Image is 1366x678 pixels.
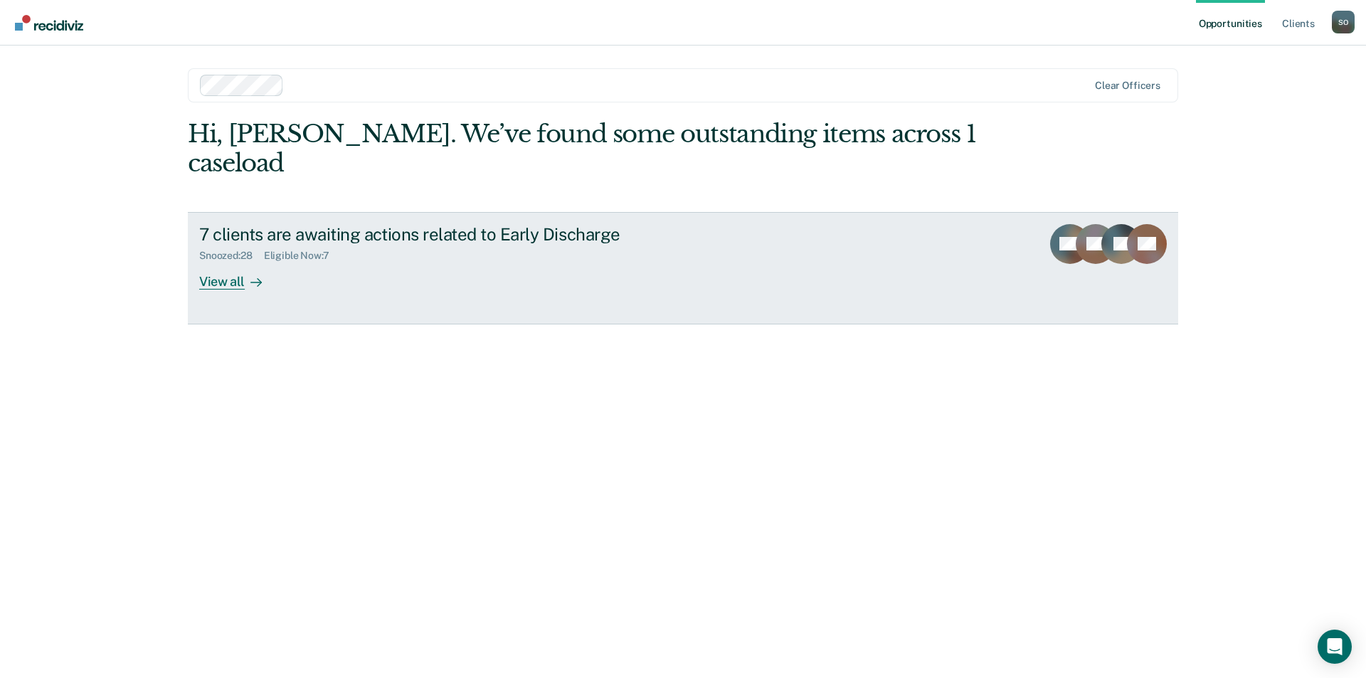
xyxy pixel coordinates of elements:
[199,250,264,262] div: Snoozed : 28
[15,15,83,31] img: Recidiviz
[199,262,279,290] div: View all
[1318,630,1352,664] div: Open Intercom Messenger
[188,120,980,178] div: Hi, [PERSON_NAME]. We’ve found some outstanding items across 1 caseload
[188,212,1178,324] a: 7 clients are awaiting actions related to Early DischargeSnoozed:28Eligible Now:7View all
[1332,11,1355,33] button: Profile dropdown button
[1095,80,1160,92] div: Clear officers
[264,250,341,262] div: Eligible Now : 7
[199,224,699,245] div: 7 clients are awaiting actions related to Early Discharge
[1332,11,1355,33] div: S O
